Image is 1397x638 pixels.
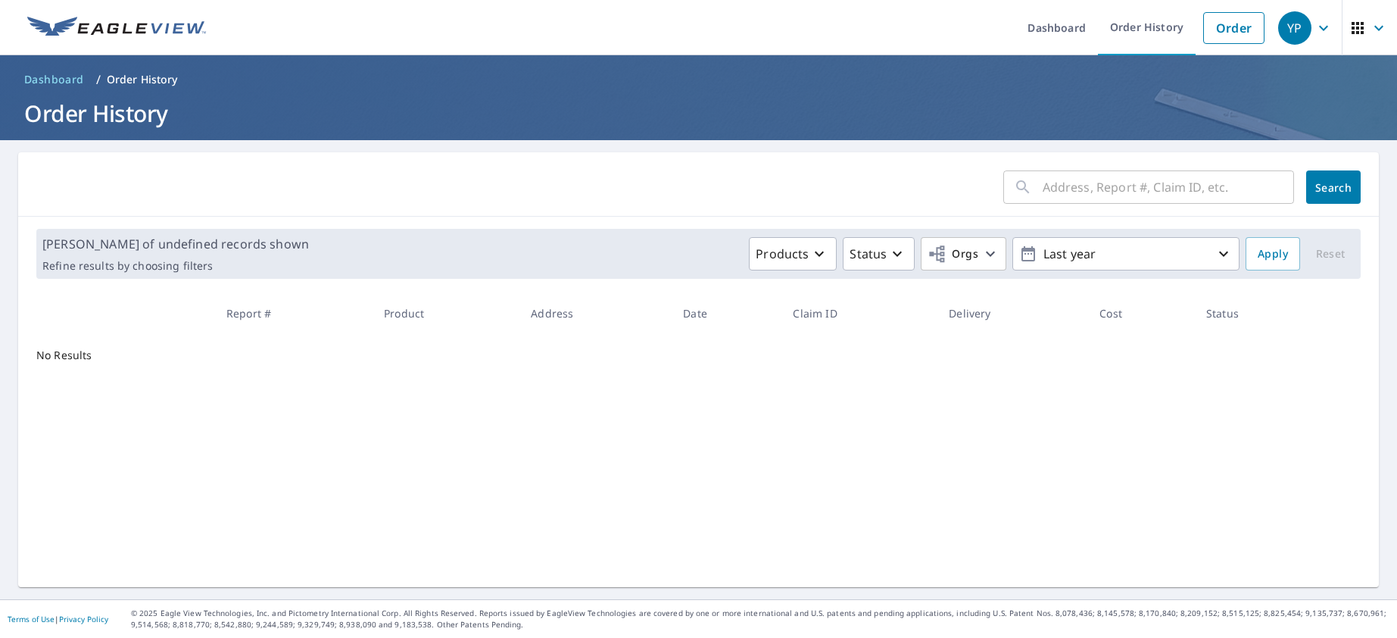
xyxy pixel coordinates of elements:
p: Refine results by choosing filters [42,259,309,273]
span: Apply [1258,245,1288,264]
th: Date [671,291,781,336]
th: Report # [214,291,372,336]
span: Orgs [928,245,978,264]
a: Dashboard [18,67,90,92]
th: Product [372,291,519,336]
button: Orgs [921,237,1006,271]
th: Cost [1087,291,1194,336]
img: EV Logo [27,17,206,39]
td: No Results [18,336,214,375]
p: Order History [107,72,178,87]
button: Status [843,237,915,271]
li: / [96,70,101,89]
h1: Order History [18,98,1379,129]
p: [PERSON_NAME] of undefined records shown [42,235,309,253]
th: Claim ID [781,291,937,336]
span: Search [1318,180,1349,195]
button: Search [1306,170,1361,204]
p: Last year [1037,241,1215,267]
p: © 2025 Eagle View Technologies, Inc. and Pictometry International Corp. All Rights Reserved. Repo... [131,608,1389,630]
a: Privacy Policy [59,614,108,624]
div: YP [1278,11,1311,45]
a: Terms of Use [8,614,55,624]
button: Products [749,237,837,271]
a: Order [1203,12,1264,44]
th: Delivery [937,291,1087,336]
p: Products [756,245,809,263]
button: Last year [1012,237,1240,271]
nav: breadcrumb [18,67,1379,92]
span: Dashboard [24,72,84,87]
button: Apply [1246,237,1300,271]
p: Status [850,245,887,263]
th: Address [519,291,671,336]
th: Status [1194,291,1324,336]
input: Address, Report #, Claim ID, etc. [1043,166,1294,208]
p: | [8,615,108,624]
